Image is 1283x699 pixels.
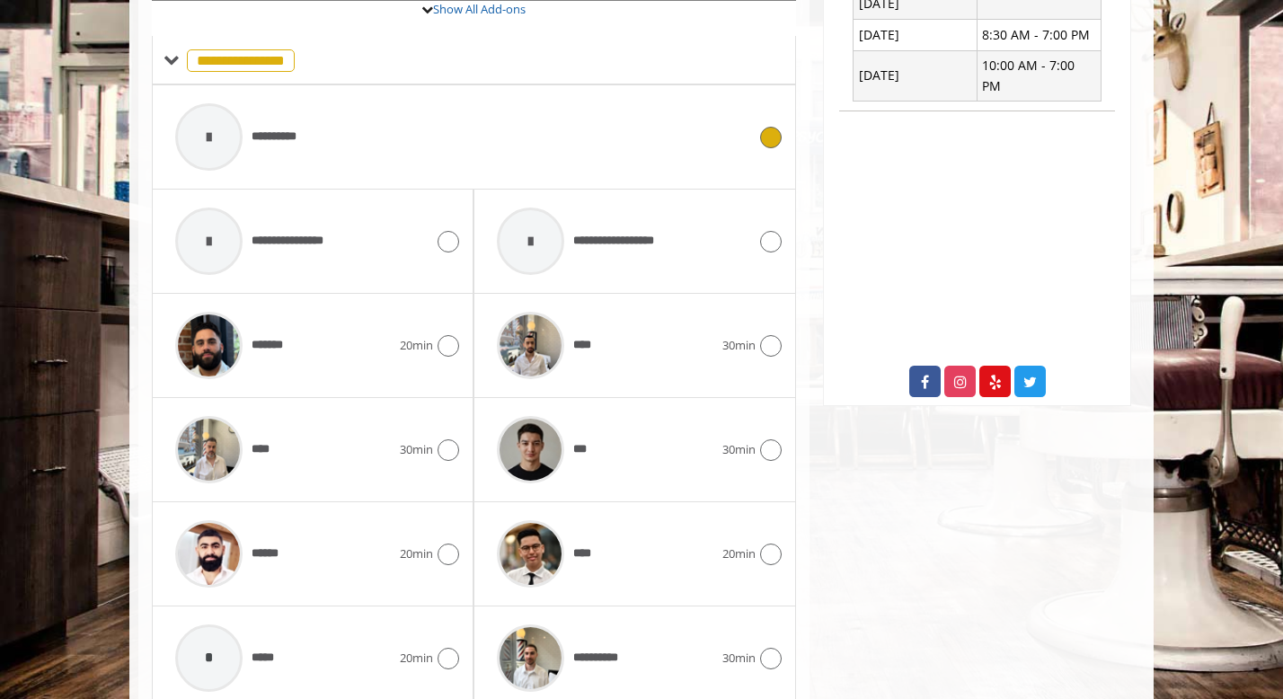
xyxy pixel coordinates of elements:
[400,440,433,459] span: 30min
[400,649,433,668] span: 20min
[854,20,978,50] td: [DATE]
[400,336,433,355] span: 20min
[400,544,433,563] span: 20min
[722,440,756,459] span: 30min
[722,649,756,668] span: 30min
[854,50,978,102] td: [DATE]
[433,1,526,17] a: Show All Add-ons
[977,50,1101,102] td: 10:00 AM - 7:00 PM
[977,20,1101,50] td: 8:30 AM - 7:00 PM
[722,544,756,563] span: 20min
[722,336,756,355] span: 30min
